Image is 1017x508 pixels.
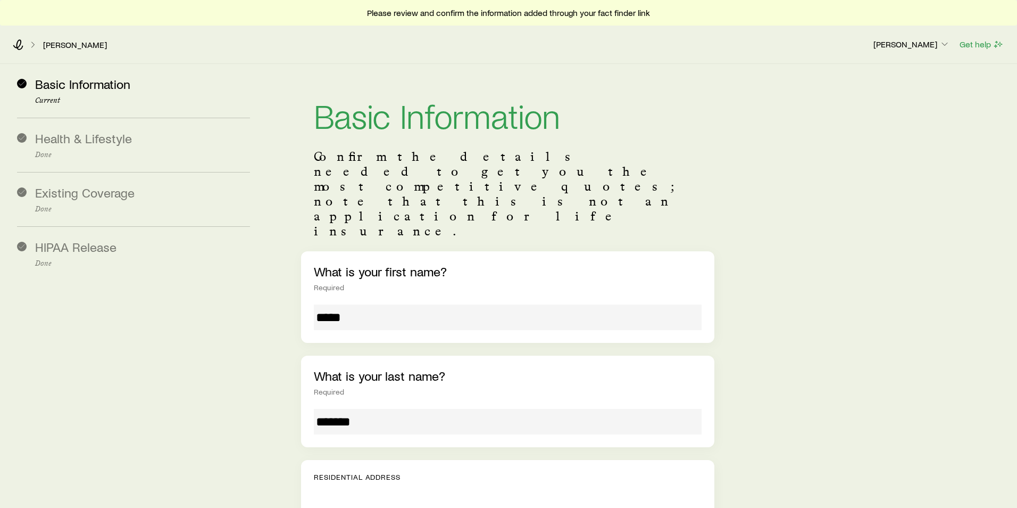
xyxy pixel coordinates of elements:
[314,283,702,292] div: Required
[35,151,250,159] p: Done
[314,388,702,396] div: Required
[35,96,250,105] p: Current
[314,368,702,383] p: What is your last name?
[314,264,702,279] p: What is your first name?
[314,149,702,239] p: Confirm the details needed to get you the most competitive quotes; note that this is not an appli...
[873,39,950,50] p: [PERSON_NAME]
[35,130,132,146] span: Health & Lifestyle
[35,205,250,214] p: Done
[35,259,250,268] p: Done
[873,38,951,51] button: [PERSON_NAME]
[959,38,1004,51] button: Get help
[314,473,702,481] p: Residential Address
[367,7,650,18] span: Please review and confirm the information added through your fact finder link
[314,98,702,132] h1: Basic Information
[35,76,130,92] span: Basic Information
[43,40,107,50] a: [PERSON_NAME]
[35,239,116,255] span: HIPAA Release
[35,185,135,200] span: Existing Coverage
